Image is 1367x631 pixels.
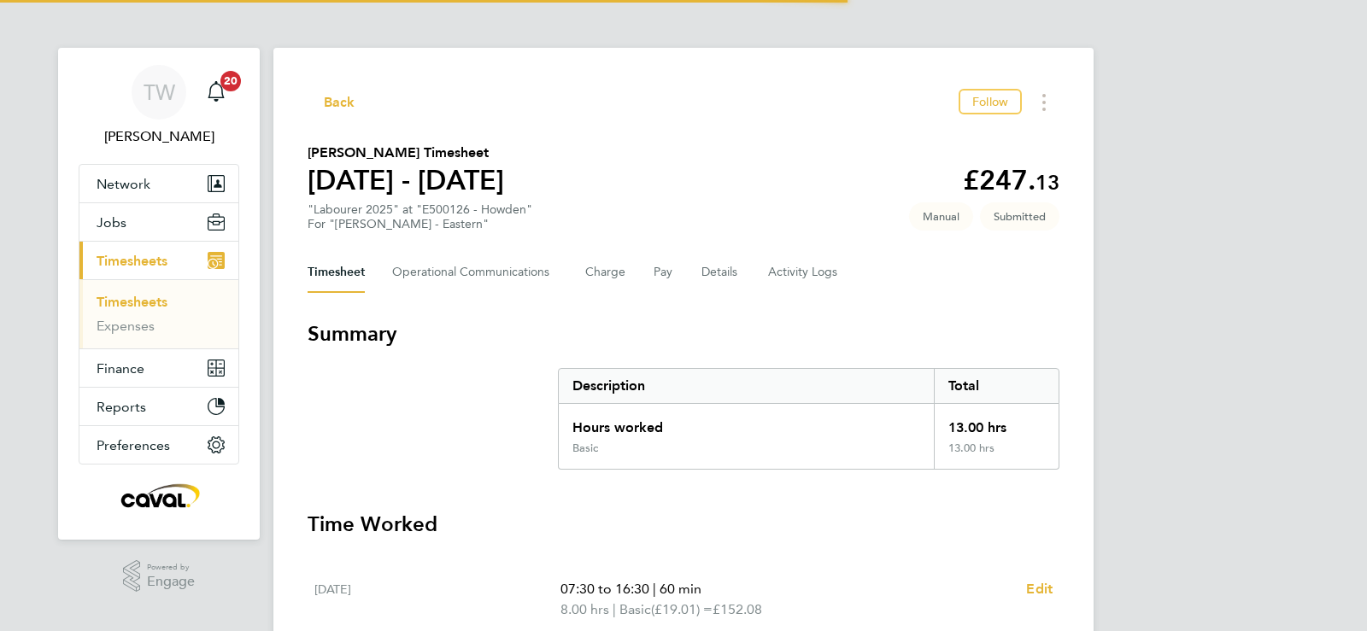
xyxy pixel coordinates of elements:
span: Back [324,92,355,113]
span: 60 min [660,581,701,597]
button: Pay [654,252,674,293]
button: Finance [79,349,238,387]
button: Timesheets [79,242,238,279]
button: Back [308,91,355,113]
div: Description [559,369,934,403]
button: Activity Logs [768,252,840,293]
div: Basic [572,441,598,455]
a: TW[PERSON_NAME] [79,65,239,147]
span: Tim Wells [79,126,239,147]
h2: [PERSON_NAME] Timesheet [308,143,504,163]
h3: Time Worked [308,511,1059,538]
span: Network [97,176,150,192]
div: Total [934,369,1059,403]
span: Powered by [147,560,195,575]
a: Go to home page [79,482,239,509]
div: For "[PERSON_NAME] - Eastern" [308,217,532,231]
span: 13 [1036,170,1059,195]
span: Timesheets [97,253,167,269]
a: Timesheets [97,294,167,310]
span: Engage [147,575,195,589]
div: Summary [558,368,1059,470]
button: Details [701,252,741,293]
a: Powered byEngage [123,560,196,593]
div: "Labourer 2025" at "E500126 - Howden" [308,202,532,231]
h3: Summary [308,320,1059,348]
button: Network [79,165,238,202]
a: Expenses [97,318,155,334]
span: 07:30 to 16:30 [560,581,649,597]
span: This timesheet is Submitted. [980,202,1059,231]
a: 20 [199,65,233,120]
button: Follow [959,89,1022,114]
span: 20 [220,71,241,91]
div: Timesheets [79,279,238,348]
div: Hours worked [559,404,934,441]
button: Timesheets Menu [1029,89,1059,115]
button: Operational Communications [392,252,558,293]
span: Jobs [97,214,126,231]
span: Edit [1026,581,1053,597]
nav: Main navigation [58,48,260,540]
div: 13.00 hrs [934,441,1059,469]
img: caval-logo-retina.png [116,482,202,509]
span: | [613,601,616,617]
span: TW [144,81,175,103]
button: Reports [79,388,238,425]
span: (£19.01) = [651,601,713,617]
a: Edit [1026,579,1053,599]
div: 13.00 hrs [934,404,1059,441]
span: 8.00 hrs [560,601,609,617]
button: Preferences [79,426,238,464]
span: Reports [97,399,146,415]
button: Jobs [79,203,238,241]
span: Follow [972,94,1008,109]
div: [DATE] [314,579,560,620]
span: Preferences [97,437,170,453]
h1: [DATE] - [DATE] [308,163,504,197]
span: Basic [619,599,651,620]
span: This timesheet was manually created. [909,202,973,231]
app-decimal: £247. [963,164,1059,196]
span: £152.08 [713,601,762,617]
button: Timesheet [308,252,365,293]
span: Finance [97,360,144,377]
button: Charge [585,252,626,293]
span: | [653,581,656,597]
